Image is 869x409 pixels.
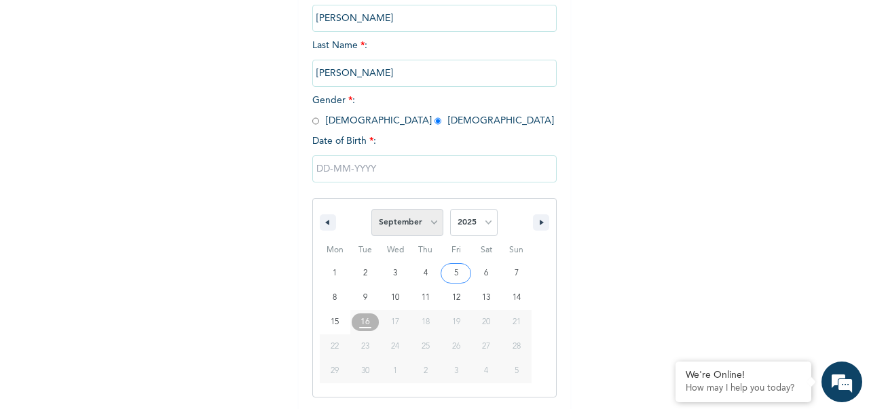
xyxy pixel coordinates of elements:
span: Date of Birth : [312,134,376,149]
button: 22 [320,334,350,359]
div: Minimize live chat window [223,7,255,39]
button: 4 [411,261,441,286]
span: 24 [391,334,399,359]
button: 2 [350,261,381,286]
textarea: Type your message and hit 'Enter' [7,292,259,340]
input: DD-MM-YYYY [312,155,557,182]
span: 15 [331,310,339,334]
button: 6 [471,261,502,286]
span: 7 [515,261,519,286]
span: 26 [452,334,460,359]
span: 3 [393,261,397,286]
button: 25 [411,334,441,359]
span: Gender : [DEMOGRAPHIC_DATA] [DEMOGRAPHIC_DATA] [312,96,554,125]
span: Mon [320,239,350,261]
button: 16 [350,310,381,334]
input: Enter your last name [312,60,557,87]
button: 30 [350,359,381,383]
p: How may I help you today? [686,383,801,394]
div: We're Online! [686,370,801,381]
button: 28 [501,334,532,359]
img: d_794563401_company_1708531726252_794563401 [25,68,55,102]
span: 29 [331,359,339,383]
span: 14 [513,286,521,310]
span: Conversation [7,364,133,373]
button: 17 [380,310,411,334]
span: 10 [391,286,399,310]
button: 1 [320,261,350,286]
button: 29 [320,359,350,383]
span: 27 [482,334,490,359]
span: 6 [484,261,488,286]
span: 8 [333,286,337,310]
span: Last Name : [312,41,557,78]
span: 25 [422,334,430,359]
button: 27 [471,334,502,359]
span: We're online! [79,132,187,269]
span: 22 [331,334,339,359]
button: 26 [441,334,471,359]
span: 19 [452,310,460,334]
span: 9 [363,286,367,310]
button: 11 [411,286,441,310]
span: 11 [422,286,430,310]
span: 23 [361,334,369,359]
button: 8 [320,286,350,310]
button: 15 [320,310,350,334]
span: 13 [482,286,490,310]
span: 20 [482,310,490,334]
button: 20 [471,310,502,334]
button: 3 [380,261,411,286]
span: Sun [501,239,532,261]
span: 1 [333,261,337,286]
button: 7 [501,261,532,286]
span: 12 [452,286,460,310]
button: 19 [441,310,471,334]
span: 18 [422,310,430,334]
button: 14 [501,286,532,310]
span: Fri [441,239,471,261]
span: 5 [454,261,458,286]
span: 2 [363,261,367,286]
button: 9 [350,286,381,310]
span: Tue [350,239,381,261]
div: FAQs [133,340,259,382]
button: 5 [441,261,471,286]
button: 12 [441,286,471,310]
span: Thu [411,239,441,261]
span: 21 [513,310,521,334]
span: 16 [360,310,370,334]
button: 23 [350,334,381,359]
button: 10 [380,286,411,310]
span: Wed [380,239,411,261]
span: 30 [361,359,369,383]
span: 28 [513,334,521,359]
span: 17 [391,310,399,334]
input: Enter your first name [312,5,557,32]
div: Chat with us now [71,76,228,94]
button: 18 [411,310,441,334]
span: Sat [471,239,502,261]
button: 21 [501,310,532,334]
button: 24 [380,334,411,359]
button: 13 [471,286,502,310]
span: 4 [424,261,428,286]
